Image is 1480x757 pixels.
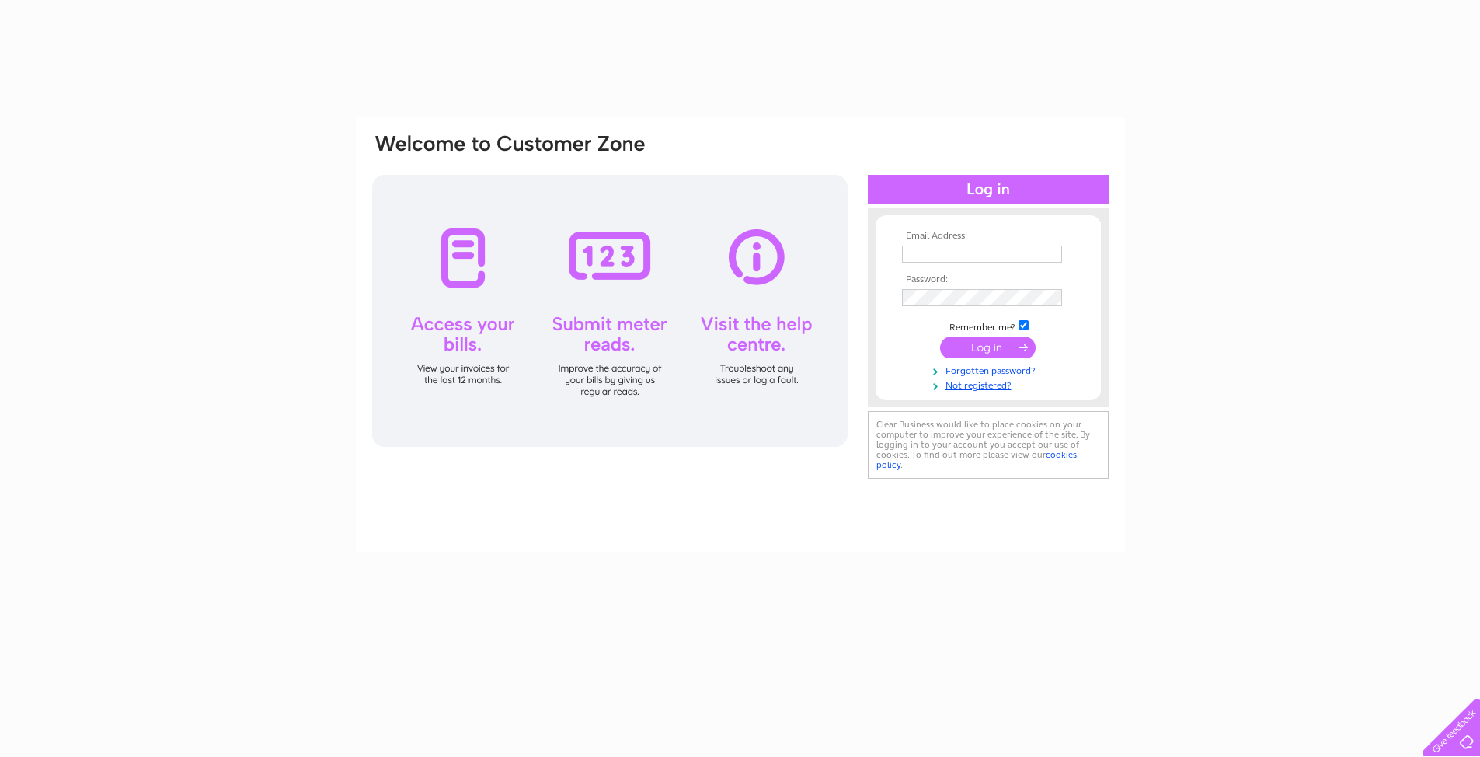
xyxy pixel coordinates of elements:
[898,274,1078,285] th: Password:
[902,377,1078,392] a: Not registered?
[898,231,1078,242] th: Email Address:
[876,449,1077,470] a: cookies policy
[898,318,1078,333] td: Remember me?
[902,362,1078,377] a: Forgotten password?
[868,411,1109,479] div: Clear Business would like to place cookies on your computer to improve your experience of the sit...
[940,337,1036,358] input: Submit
